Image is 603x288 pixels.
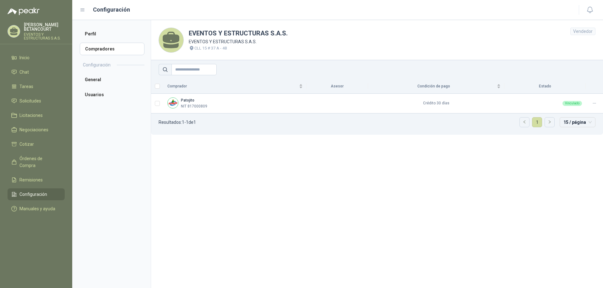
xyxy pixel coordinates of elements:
[519,117,530,127] li: Página anterior
[19,205,55,212] span: Manuales y ayuda
[8,174,65,186] a: Remisiones
[532,118,542,127] a: 1
[80,43,144,55] a: Compradores
[8,188,65,200] a: Configuración
[8,153,65,171] a: Órdenes de Compra
[372,83,496,89] span: Condición de pago
[520,118,529,127] button: left
[181,103,207,109] p: NIT 817000809
[8,124,65,136] a: Negociaciones
[19,97,41,104] span: Solicitudes
[164,79,307,94] th: Comprador
[24,33,65,40] p: EVENTOS Y ESTRUCTURAS S.A.S.
[548,120,551,124] span: right
[8,109,65,121] a: Licitaciones
[159,120,196,124] p: Resultados: 1 - 1 de 1
[19,112,43,119] span: Licitaciones
[80,88,144,101] a: Usuarios
[181,98,194,102] b: Patojito
[560,117,595,127] div: tamaño de página
[80,28,144,40] a: Perfil
[545,118,554,127] button: right
[19,141,34,148] span: Cotizar
[8,95,65,107] a: Solicitudes
[24,23,65,31] p: [PERSON_NAME] BETANCOURT
[562,101,582,106] div: Vinculado
[168,98,178,108] img: Company Logo
[563,118,592,127] span: 15 / página
[19,176,43,183] span: Remisiones
[532,117,542,127] li: 1
[368,79,504,94] th: Condición de pago
[368,94,504,113] td: Crédito 30 días
[19,54,30,61] span: Inicio
[194,45,227,51] p: CLL 15 # 37 A - 48
[570,28,595,35] div: Vendedor
[8,66,65,78] a: Chat
[307,79,368,94] th: Asesor
[8,138,65,150] a: Cotizar
[8,8,40,15] img: Logo peakr
[8,81,65,92] a: Tareas
[83,61,111,68] h2: Configuración
[19,191,47,198] span: Configuración
[93,5,130,14] h1: Configuración
[8,203,65,215] a: Manuales y ayuda
[189,38,288,45] p: EVENTOS Y ESTRUCTURAS S.A.S.
[19,155,59,169] span: Órdenes de Compra
[167,83,298,89] span: Comprador
[523,120,526,124] span: left
[19,126,48,133] span: Negociaciones
[189,29,288,38] h1: EVENTOS Y ESTRUCTURAS S.A.S.
[80,73,144,86] a: General
[19,69,29,76] span: Chat
[545,117,555,127] li: Página siguiente
[504,79,586,94] th: Estado
[19,83,33,90] span: Tareas
[8,52,65,64] a: Inicio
